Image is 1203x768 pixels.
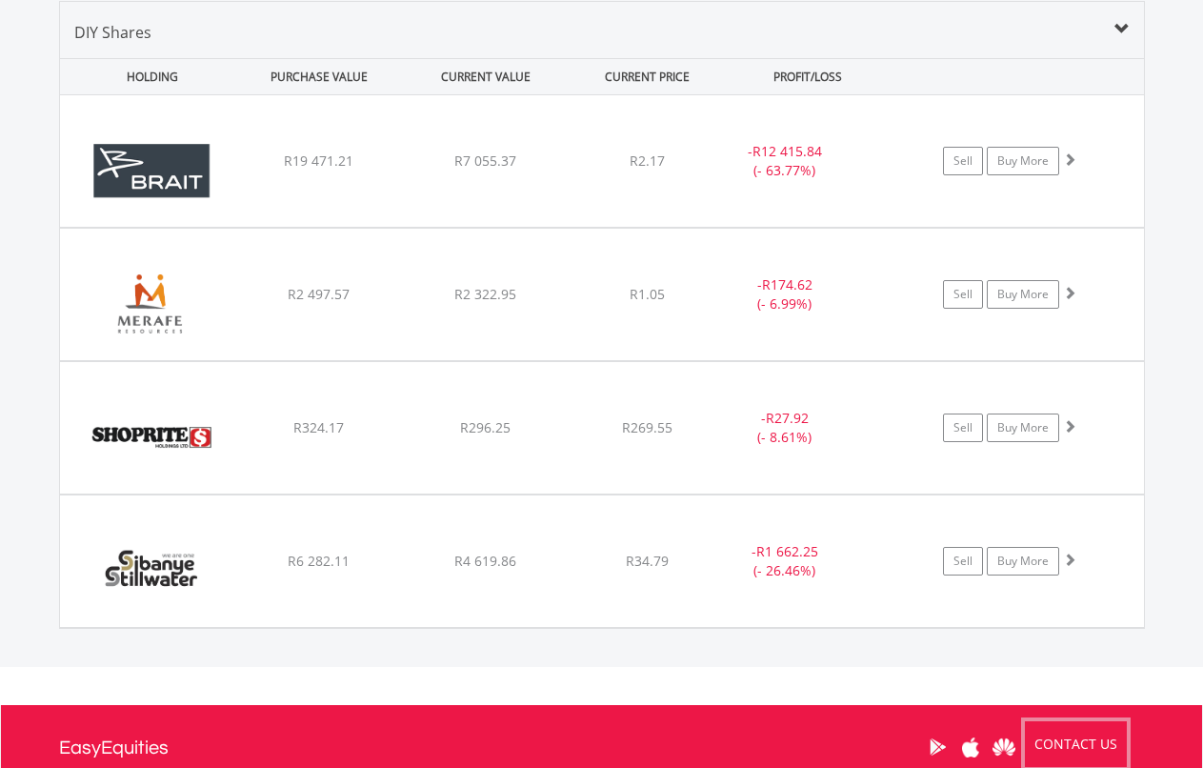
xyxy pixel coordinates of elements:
[454,285,516,303] span: R2 322.95
[713,142,857,180] div: - (- 63.77%)
[460,418,511,436] span: R296.25
[987,147,1059,175] a: Buy More
[74,22,151,43] span: DIY Shares
[454,552,516,570] span: R4 619.86
[70,386,233,489] img: EQU.ZA.SHP.png
[70,519,233,622] img: EQU.ZA.SSW.png
[70,119,233,222] img: EQU.ZA.BAT.png
[943,280,983,309] a: Sell
[943,547,983,576] a: Sell
[943,147,983,175] a: Sell
[762,275,812,293] span: R174.62
[766,409,809,427] span: R27.92
[70,253,233,355] img: EQU.ZA.MRF.png
[626,552,669,570] span: R34.79
[756,542,818,560] span: R1 662.25
[288,285,350,303] span: R2 497.57
[238,59,401,94] div: PURCHASE VALUE
[622,418,672,436] span: R269.55
[713,275,857,313] div: - (- 6.99%)
[284,152,353,170] span: R19 471.21
[752,142,822,160] span: R12 415.84
[630,285,665,303] span: R1.05
[987,414,1059,442] a: Buy More
[713,542,857,580] div: - (- 26.46%)
[293,418,344,436] span: R324.17
[987,280,1059,309] a: Buy More
[987,547,1059,576] a: Buy More
[288,552,350,570] span: R6 282.11
[630,152,665,170] span: R2.17
[713,409,857,447] div: - (- 8.61%)
[571,59,722,94] div: CURRENT PRICE
[943,414,983,442] a: Sell
[61,59,234,94] div: HOLDING
[454,152,516,170] span: R7 055.37
[405,59,568,94] div: CURRENT VALUE
[727,59,890,94] div: PROFIT/LOSS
